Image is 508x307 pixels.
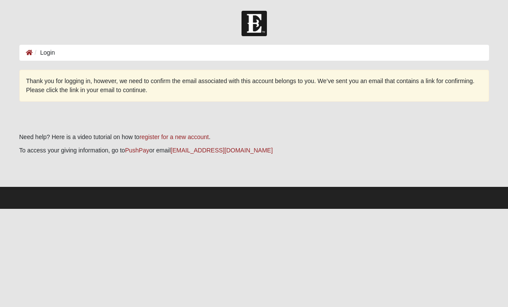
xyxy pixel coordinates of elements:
div: Thank you for logging in, however, we need to confirm the email associated with this account belo... [19,70,489,102]
a: [EMAIL_ADDRESS][DOMAIN_NAME] [170,147,273,154]
p: To access your giving information, go to or email [19,146,489,155]
li: Login [33,48,55,57]
a: register for a new account [139,133,209,140]
p: Need help? Here is a video tutorial on how to . [19,133,489,142]
a: PushPay [125,147,149,154]
img: Church of Eleven22 Logo [242,11,267,36]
